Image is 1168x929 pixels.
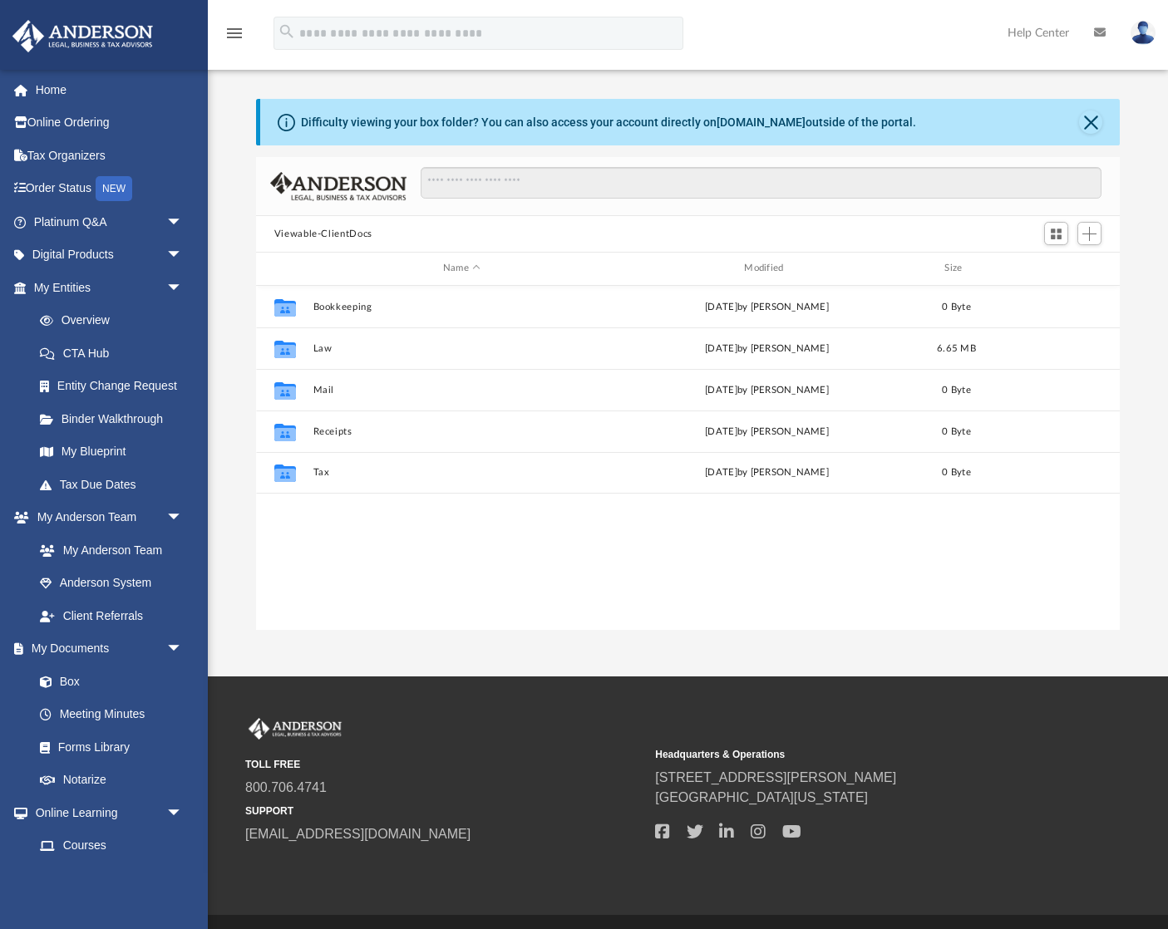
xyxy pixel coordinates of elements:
[23,764,200,797] a: Notarize
[12,501,200,534] a: My Anderson Teamarrow_drop_down
[618,424,915,439] div: [DATE] by [PERSON_NAME]
[618,299,915,314] div: [DATE] by [PERSON_NAME]
[997,261,1113,276] div: id
[166,501,200,535] span: arrow_drop_down
[12,106,208,140] a: Online Ordering
[421,167,1101,199] input: Search files and folders
[312,261,610,276] div: Name
[618,465,915,480] div: [DATE] by [PERSON_NAME]
[23,730,191,764] a: Forms Library
[12,139,208,172] a: Tax Organizers
[655,770,896,784] a: [STREET_ADDRESS][PERSON_NAME]
[23,599,200,632] a: Client Referrals
[224,32,244,43] a: menu
[655,790,868,804] a: [GEOGRAPHIC_DATA][US_STATE]
[313,302,610,312] button: Bookkeeping
[12,238,208,272] a: Digital Productsarrow_drop_down
[618,261,916,276] div: Modified
[278,22,296,41] i: search
[12,73,208,106] a: Home
[923,261,989,276] div: Size
[224,23,244,43] i: menu
[301,114,916,131] div: Difficulty viewing your box folder? You can also access your account directly on outside of the p...
[942,426,971,435] span: 0 Byte
[942,385,971,394] span: 0 Byte
[23,435,200,469] a: My Blueprint
[23,533,191,567] a: My Anderson Team
[23,402,208,435] a: Binder Walkthrough
[245,718,345,740] img: Anderson Advisors Platinum Portal
[1079,111,1102,134] button: Close
[12,632,200,666] a: My Documentsarrow_drop_down
[23,468,208,501] a: Tax Due Dates
[23,567,200,600] a: Anderson System
[1077,222,1102,245] button: Add
[274,227,372,242] button: Viewable-ClientDocs
[313,467,610,478] button: Tax
[23,304,208,337] a: Overview
[12,796,200,829] a: Online Learningarrow_drop_down
[1044,222,1069,245] button: Switch to Grid View
[166,271,200,305] span: arrow_drop_down
[245,780,327,794] a: 800.706.4741
[942,468,971,477] span: 0 Byte
[166,238,200,273] span: arrow_drop_down
[1131,21,1156,45] img: User Pic
[166,796,200,830] span: arrow_drop_down
[23,829,200,863] a: Courses
[23,370,208,403] a: Entity Change Request
[245,804,643,818] small: SUPPORT
[23,862,191,895] a: Video Training
[256,286,1121,630] div: grid
[7,20,158,52] img: Anderson Advisors Platinum Portal
[313,426,610,437] button: Receipts
[96,176,132,201] div: NEW
[618,382,915,397] div: [DATE] by [PERSON_NAME]
[12,271,208,304] a: My Entitiesarrow_drop_down
[717,116,806,129] a: [DOMAIN_NAME]
[245,757,643,772] small: TOLL FREE
[12,205,208,238] a: Platinum Q&Aarrow_drop_down
[23,665,191,698] a: Box
[12,172,208,206] a: Order StatusNEW
[166,205,200,239] span: arrow_drop_down
[23,337,208,370] a: CTA Hub
[937,343,976,352] span: 6.65 MB
[655,747,1053,762] small: Headquarters & Operations
[166,632,200,666] span: arrow_drop_down
[942,302,971,311] span: 0 Byte
[245,827,471,841] a: [EMAIL_ADDRESS][DOMAIN_NAME]
[618,341,915,356] div: [DATE] by [PERSON_NAME]
[264,261,305,276] div: id
[313,385,610,396] button: Mail
[23,698,200,731] a: Meeting Minutes
[313,343,610,354] button: Law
